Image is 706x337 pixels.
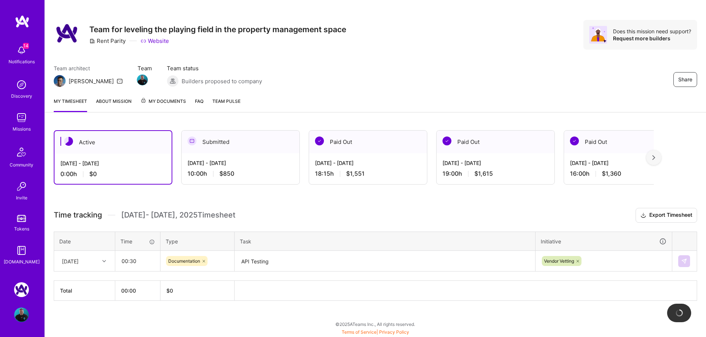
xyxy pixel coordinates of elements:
[16,194,27,202] div: Invite
[342,329,377,335] a: Terms of Service
[570,159,676,167] div: [DATE] - [DATE]
[13,125,31,133] div: Missions
[14,282,29,297] img: Rent Parity: Team for leveling the playing field in the property management space
[437,131,554,153] div: Paid Out
[342,329,409,335] span: |
[346,170,365,178] span: $1,551
[14,225,29,233] div: Tokens
[15,15,30,28] img: logo
[195,97,203,112] a: FAQ
[14,110,29,125] img: teamwork
[168,258,200,264] span: Documentation
[9,58,35,65] div: Notifications
[652,155,655,160] img: right
[60,159,166,167] div: [DATE] - [DATE]
[235,252,534,271] textarea: API Testing
[681,258,687,264] img: Submit
[570,170,676,178] div: 16:00 h
[14,179,29,194] img: Invite
[182,131,299,153] div: Submitted
[564,131,682,153] div: Paid Out
[678,255,691,267] div: null
[54,64,123,72] span: Team architect
[14,243,29,258] img: guide book
[140,37,169,45] a: Website
[188,137,196,145] img: Submitted
[54,281,115,301] th: Total
[89,38,95,44] i: icon CompanyGray
[137,74,148,85] img: Team Member Avatar
[69,77,114,85] div: [PERSON_NAME]
[54,20,80,47] img: Company Logo
[673,72,697,87] button: Share
[443,170,548,178] div: 19:00 h
[102,259,106,263] i: icon Chevron
[54,232,115,251] th: Date
[120,237,155,245] div: Time
[11,92,32,100] div: Discovery
[12,282,31,297] a: Rent Parity: Team for leveling the playing field in the property management space
[115,281,160,301] th: 00:00
[640,212,646,219] i: icon Download
[13,143,30,161] img: Community
[589,26,607,44] img: Avatar
[10,161,33,169] div: Community
[166,287,173,294] span: $ 0
[137,74,147,86] a: Team Member Avatar
[44,315,706,333] div: © 2025 ATeams Inc., All rights reserved.
[54,210,102,220] span: Time tracking
[474,170,493,178] span: $1,615
[116,251,160,271] input: HH:MM
[89,170,97,178] span: $0
[613,28,691,35] div: Does this mission need support?
[188,170,294,178] div: 10:00 h
[140,97,186,105] span: My Documents
[137,64,152,72] span: Team
[14,307,29,322] img: User Avatar
[140,97,186,112] a: My Documents
[443,159,548,167] div: [DATE] - [DATE]
[188,159,294,167] div: [DATE] - [DATE]
[89,25,346,34] h3: Team for leveling the playing field in the property management space
[182,77,262,85] span: Builders proposed to company
[676,309,683,317] img: loading
[17,215,26,222] img: tokens
[96,97,132,112] a: About Mission
[541,237,667,246] div: Initiative
[379,329,409,335] a: Privacy Policy
[212,97,241,112] a: Team Pulse
[60,170,166,178] div: 0:00 h
[54,97,87,112] a: My timesheet
[315,170,421,178] div: 18:15 h
[315,159,421,167] div: [DATE] - [DATE]
[212,98,241,104] span: Team Pulse
[602,170,621,178] span: $1,360
[167,75,179,87] img: Builders proposed to company
[62,257,79,265] div: [DATE]
[315,137,324,145] img: Paid Out
[636,208,697,223] button: Export Timesheet
[443,137,451,145] img: Paid Out
[219,170,234,178] span: $850
[89,37,126,45] div: Rent Parity
[12,307,31,322] a: User Avatar
[14,43,29,58] img: bell
[117,78,123,84] i: icon Mail
[235,232,536,251] th: Task
[167,64,262,72] span: Team status
[570,137,579,145] img: Paid Out
[160,232,235,251] th: Type
[23,43,29,49] span: 14
[54,131,172,154] div: Active
[4,258,40,266] div: [DOMAIN_NAME]
[544,258,574,264] span: Vendor Vetting
[64,137,73,146] img: Active
[678,76,692,83] span: Share
[121,210,235,220] span: [DATE] - [DATE] , 2025 Timesheet
[54,75,66,87] img: Team Architect
[14,77,29,92] img: discovery
[613,35,691,42] div: Request more builders
[309,131,427,153] div: Paid Out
